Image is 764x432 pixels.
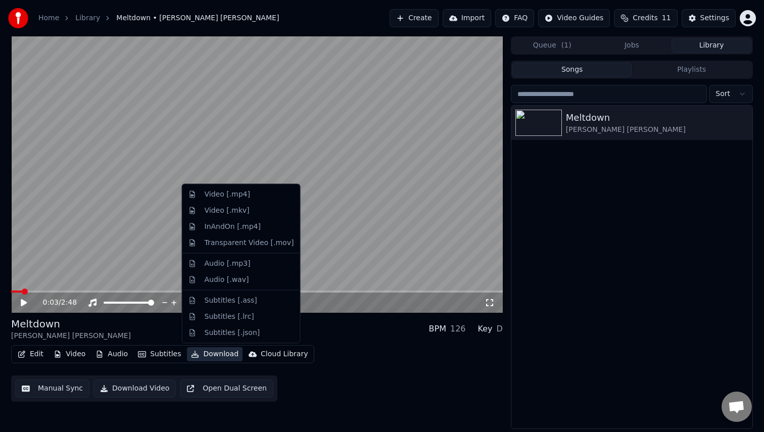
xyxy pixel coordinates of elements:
[205,311,254,321] div: Subtitles [.lrc]
[443,9,491,27] button: Import
[11,331,131,341] div: [PERSON_NAME] [PERSON_NAME]
[715,89,730,99] span: Sort
[91,347,132,361] button: Audio
[187,347,243,361] button: Download
[205,274,249,284] div: Audio [.wav]
[566,111,748,125] div: Meltdown
[205,189,250,200] div: Video [.mp4]
[662,13,671,23] span: 11
[180,379,273,398] button: Open Dual Screen
[633,13,657,23] span: Credits
[538,9,610,27] button: Video Guides
[261,349,308,359] div: Cloud Library
[75,13,100,23] a: Library
[632,63,751,77] button: Playlists
[93,379,176,398] button: Download Video
[390,9,439,27] button: Create
[8,8,28,28] img: youka
[116,13,279,23] span: Meltdown • [PERSON_NAME] [PERSON_NAME]
[50,347,89,361] button: Video
[497,323,503,335] div: D
[722,392,752,422] a: Open chat
[38,13,279,23] nav: breadcrumb
[205,205,250,215] div: Video [.mkv]
[14,347,47,361] button: Edit
[566,125,748,135] div: [PERSON_NAME] [PERSON_NAME]
[205,327,260,338] div: Subtitles [.json]
[38,13,59,23] a: Home
[450,323,466,335] div: 126
[512,38,592,53] button: Queue
[15,379,89,398] button: Manual Sync
[561,40,571,51] span: ( 1 )
[495,9,534,27] button: FAQ
[429,323,446,335] div: BPM
[205,221,261,231] div: InAndOn [.mp4]
[205,237,294,248] div: Transparent Video [.mov]
[43,298,59,308] span: 0:03
[11,317,131,331] div: Meltdown
[61,298,77,308] span: 2:48
[614,9,677,27] button: Credits11
[592,38,672,53] button: Jobs
[682,9,736,27] button: Settings
[512,63,632,77] button: Songs
[205,295,257,305] div: Subtitles [.ass]
[43,298,67,308] div: /
[672,38,751,53] button: Library
[134,347,185,361] button: Subtitles
[478,323,493,335] div: Key
[700,13,729,23] div: Settings
[205,258,251,268] div: Audio [.mp3]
